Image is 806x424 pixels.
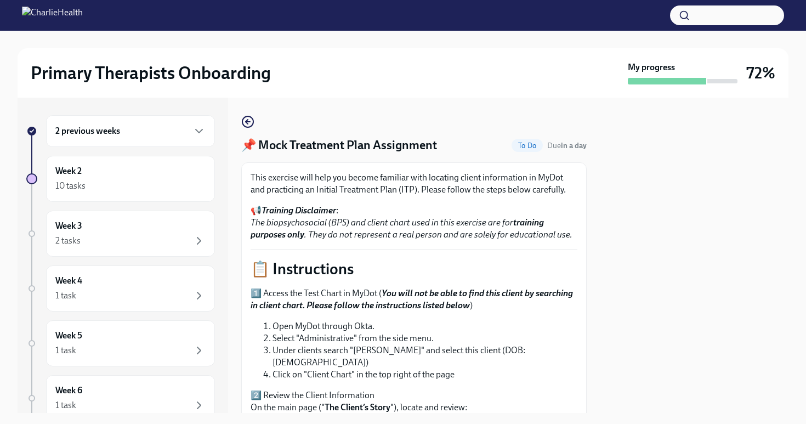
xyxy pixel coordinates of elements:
a: Week 41 task [26,265,215,312]
h6: Week 2 [55,165,82,177]
div: 2 tasks [55,235,81,247]
strong: You will not be able to find this client by searching in client chart. Please follow the instruct... [251,288,573,310]
a: Week 61 task [26,375,215,421]
p: 1️⃣ Access the Test Chart in MyDot ( ) [251,287,577,312]
div: 1 task [55,399,76,411]
em: The biopsychosocial (BPS) and client chart used in this exercise are for . They do not represent ... [251,217,572,240]
a: Week 51 task [26,320,215,366]
li: Click on "Client Chart" in the top right of the page [273,369,577,381]
h6: Week 4 [55,275,82,287]
img: CharlieHealth [22,7,83,24]
strong: in a day [561,141,587,150]
strong: My progress [628,61,675,74]
a: Week 210 tasks [26,156,215,202]
li: Under clients search "[PERSON_NAME]" and select this client (DOB: [DEMOGRAPHIC_DATA]) [273,344,577,369]
h4: 📌 Mock Treatment Plan Assignment [241,137,437,154]
p: This exercise will help you become familiar with locating client information in MyDot and practic... [251,172,577,196]
strong: The Client’s Story [325,402,390,412]
div: 1 task [55,344,76,357]
span: August 22nd, 2025 09:00 [547,140,587,151]
h6: 2 previous weeks [55,125,120,137]
li: Select "Administrative" from the side menu. [273,332,577,344]
span: To Do [512,142,543,150]
div: 2 previous weeks [46,115,215,147]
h6: Week 5 [55,330,82,342]
p: 📢 : [251,205,577,241]
span: Due [547,141,587,150]
h6: Week 6 [55,385,82,397]
div: 10 tasks [55,180,86,192]
h2: Primary Therapists Onboarding [31,62,271,84]
h6: Week 3 [55,220,82,232]
div: 1 task [55,290,76,302]
h3: 72% [746,63,775,83]
p: 📋 Instructions [251,259,577,279]
p: 2️⃣ Review the Client Information On the main page (" "), locate and review: [251,389,577,414]
li: Open MyDot through Okta. [273,320,577,332]
a: Week 32 tasks [26,211,215,257]
strong: Training Disclaimer [262,205,336,216]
